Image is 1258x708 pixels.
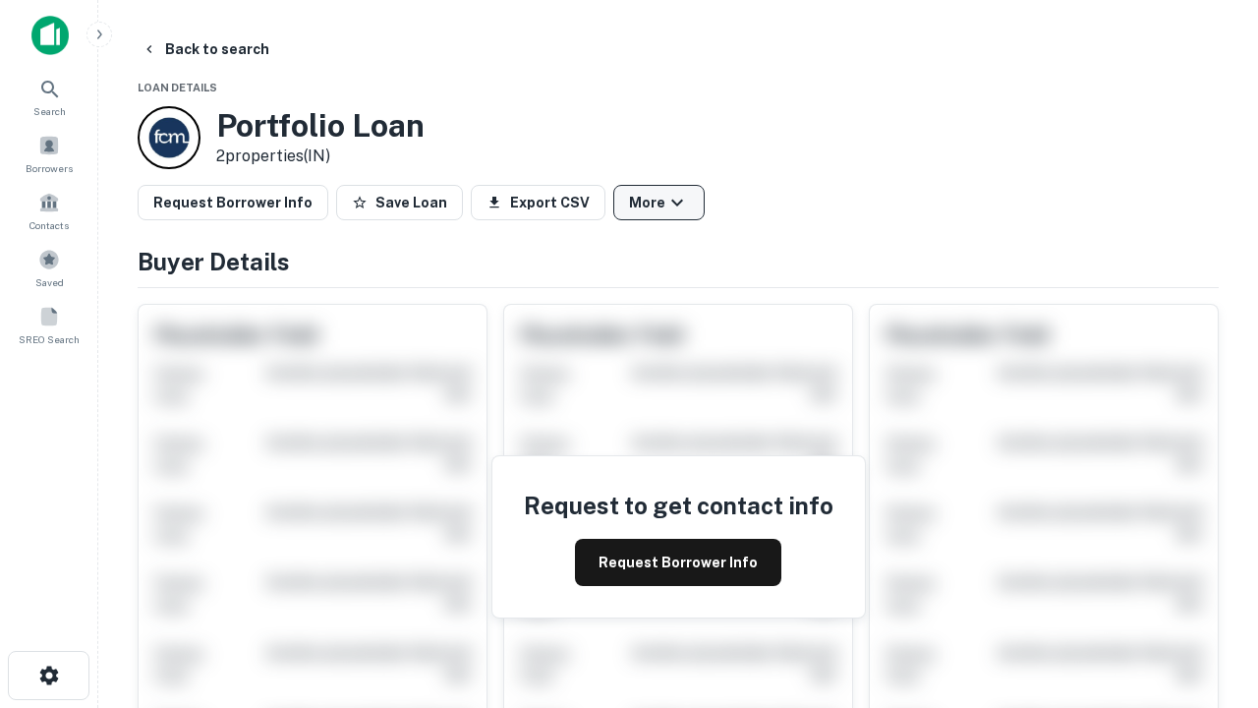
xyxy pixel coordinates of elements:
[134,31,277,67] button: Back to search
[29,217,69,233] span: Contacts
[575,539,781,586] button: Request Borrower Info
[26,160,73,176] span: Borrowers
[6,298,92,351] a: SREO Search
[6,127,92,180] a: Borrowers
[613,185,705,220] button: More
[336,185,463,220] button: Save Loan
[471,185,605,220] button: Export CSV
[138,82,217,93] span: Loan Details
[1160,551,1258,645] iframe: Chat Widget
[138,244,1219,279] h4: Buyer Details
[6,70,92,123] a: Search
[138,185,328,220] button: Request Borrower Info
[216,145,425,168] p: 2 properties (IN)
[35,274,64,290] span: Saved
[33,103,66,119] span: Search
[31,16,69,55] img: capitalize-icon.png
[216,107,425,145] h3: Portfolio Loan
[6,184,92,237] a: Contacts
[19,331,80,347] span: SREO Search
[6,241,92,294] a: Saved
[524,488,833,523] h4: Request to get contact info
